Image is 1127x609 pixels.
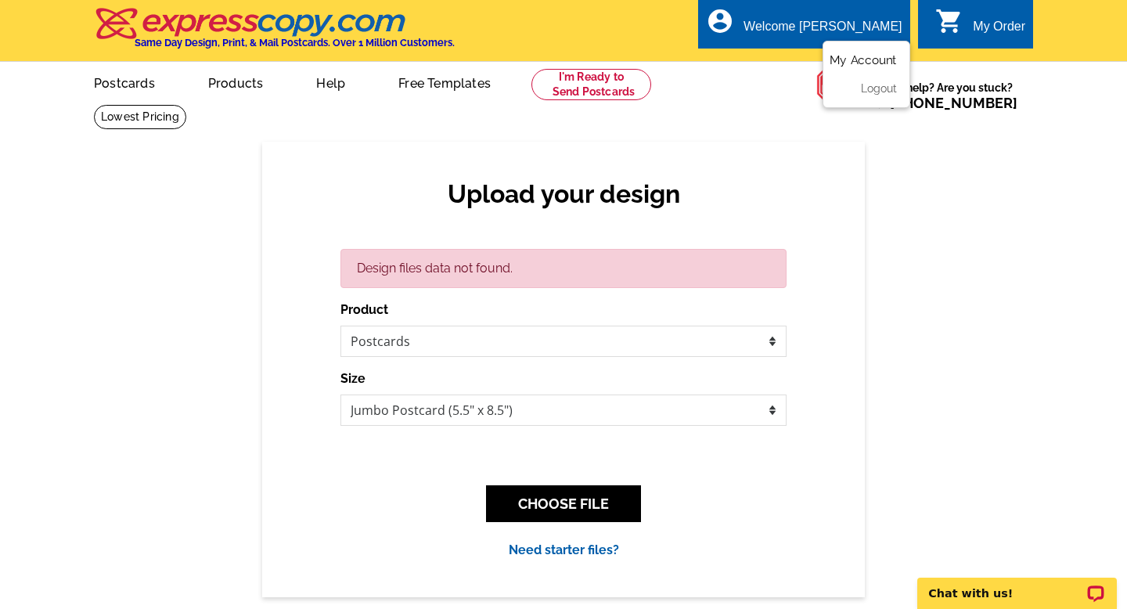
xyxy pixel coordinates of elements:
a: Products [183,63,289,100]
div: My Order [973,20,1025,41]
span: Call [863,95,1017,111]
img: help [816,62,863,108]
div: Welcome [PERSON_NAME] [744,20,902,41]
label: Size [340,369,365,388]
iframe: LiveChat chat widget [907,560,1127,609]
span: Need help? Are you stuck? [863,80,1025,111]
button: CHOOSE FILE [486,485,641,522]
i: account_circle [706,7,734,35]
h2: Upload your design [356,179,771,209]
a: shopping_cart My Order [935,17,1025,37]
a: [PHONE_NUMBER] [890,95,1017,111]
label: Product [340,301,388,319]
i: shopping_cart [935,7,963,35]
div: Design files data not found. [340,249,787,288]
h4: Same Day Design, Print, & Mail Postcards. Over 1 Million Customers. [135,37,455,49]
a: Logout [861,82,897,95]
a: Free Templates [373,63,516,100]
a: Same Day Design, Print, & Mail Postcards. Over 1 Million Customers. [94,19,455,49]
a: Postcards [69,63,180,100]
a: Need starter files? [509,542,619,557]
a: My Account [830,53,897,67]
a: Help [291,63,370,100]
